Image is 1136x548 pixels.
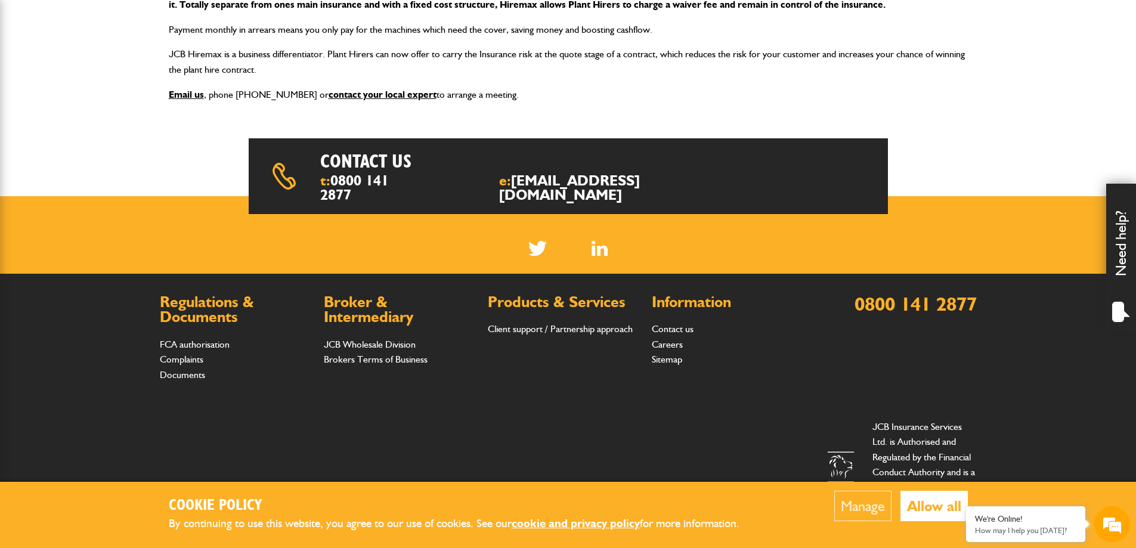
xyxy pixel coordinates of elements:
h2: Cookie Policy [169,497,759,515]
h2: Contact us [320,150,600,173]
div: Need help? [1106,184,1136,333]
a: Client support / Partnership approach [488,323,633,335]
a: Careers [652,339,683,350]
a: contact your local expert [329,89,437,100]
span: t: [320,174,399,202]
a: Complaints [160,354,203,365]
img: Twitter [528,241,547,256]
a: Brokers Terms of Business [324,354,428,365]
a: 0800 141 2877 [855,292,977,315]
a: FCA authorisation [160,339,230,350]
a: Contact us [652,323,694,335]
a: Documents [160,369,205,380]
a: Email us [169,89,204,100]
a: JCB Wholesale Division [324,339,416,350]
h2: Broker & Intermediary [324,295,476,325]
button: Allow all [900,491,968,521]
p: How may I help you today? [975,526,1076,535]
p: JCB Hiremax is a business differentiator. Plant Hirers can now offer to carry the Insurance risk ... [169,47,968,77]
div: We're Online! [975,514,1076,524]
a: Sitemap [652,354,682,365]
button: Manage [834,491,892,521]
a: [EMAIL_ADDRESS][DOMAIN_NAME] [499,172,640,203]
h2: Products & Services [488,295,640,310]
p: , phone [PHONE_NUMBER] or to arrange a meeting. [169,87,968,103]
a: 0800 141 2877 [320,172,389,203]
p: By continuing to use this website, you agree to our use of cookies. See our for more information. [169,515,759,533]
a: cookie and privacy policy [512,516,640,530]
p: Payment monthly in arrears means you only pay for the machines which need the cover, saving money... [169,22,968,38]
h2: Information [652,295,804,310]
img: Linked In [592,241,608,256]
span: e: [499,174,699,202]
p: JCB Insurance Services Ltd. is Authorised and Regulated by the Financial Conduct Authority and is... [872,419,977,526]
h2: Regulations & Documents [160,295,312,325]
a: LinkedIn [592,241,608,256]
